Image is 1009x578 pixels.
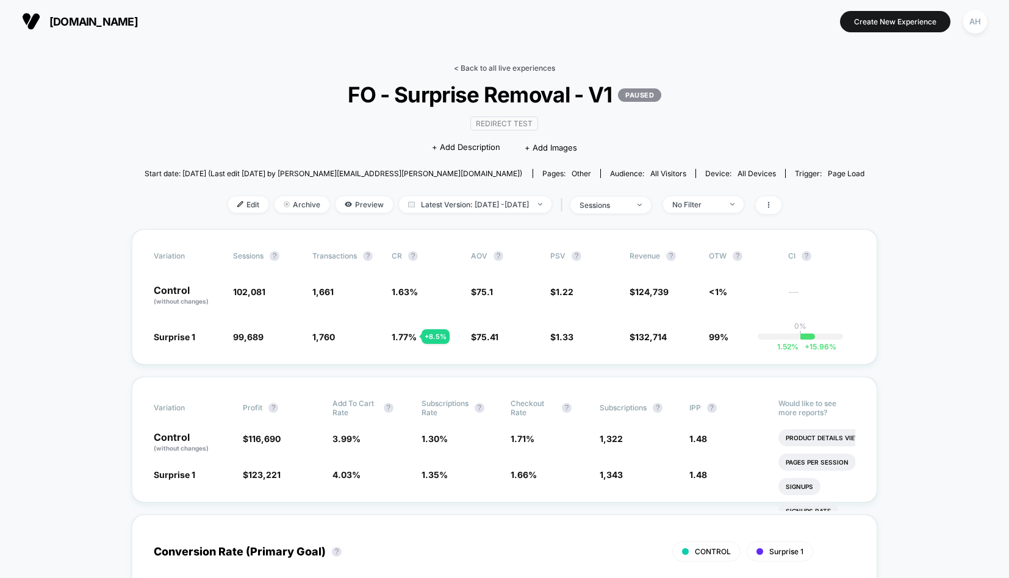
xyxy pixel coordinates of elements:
span: Device: [695,169,785,178]
span: PSV [550,251,566,260]
span: Add To Cart Rate [332,399,378,417]
button: [DOMAIN_NAME] [18,12,142,31]
span: 75.1 [476,287,493,297]
span: IPP [689,403,701,412]
button: ? [494,251,503,261]
span: + [805,342,810,351]
span: Variation [154,399,221,417]
span: 4.03 % [332,469,361,480]
span: 1.48 [689,433,707,444]
span: 124,739 [635,287,669,297]
span: 116,690 [248,433,281,444]
span: 1,343 [600,469,623,480]
span: Redirect Test [470,116,538,130]
button: ? [707,403,717,413]
span: AOV [471,251,487,260]
a: < Back to all live experiences [454,63,555,73]
span: OTW [709,251,776,261]
span: $ [471,332,498,342]
span: 1.33 [556,332,573,342]
img: Visually logo [22,12,40,30]
p: | [799,330,802,340]
img: end [538,203,542,205]
p: PAUSED [618,88,661,102]
img: end [637,204,642,206]
li: Product Details Views Rate [778,429,890,446]
div: No Filter [672,200,721,209]
span: all devices [738,169,776,178]
p: Control [154,432,231,453]
span: 1,661 [312,287,334,297]
span: other [572,169,591,178]
p: Would like to see more reports? [778,399,855,417]
button: ? [802,251,811,261]
span: 123,221 [248,469,281,480]
span: 1.48 [689,469,707,480]
span: --- [788,288,855,306]
span: Transactions [312,251,357,260]
span: 1.66 % [511,469,537,480]
button: ? [562,403,572,413]
span: $ [550,332,573,342]
span: 1,322 [600,433,623,444]
button: ? [384,403,393,413]
span: Surprise 1 [154,332,195,342]
button: ? [666,251,676,261]
span: (without changes) [154,444,209,452]
span: Surprise 1 [154,469,195,480]
button: ? [733,251,742,261]
span: Page Load [828,169,864,178]
span: Revenue [630,251,660,260]
span: Preview [336,196,393,213]
span: 132,714 [635,332,667,342]
span: $ [550,287,573,297]
div: Audience: [610,169,686,178]
span: 1.77 % [392,332,417,342]
span: 1,760 [312,332,335,342]
img: calendar [408,201,415,207]
button: ? [363,251,373,261]
span: | [558,196,570,214]
button: Create New Experience [840,11,950,32]
span: $ [471,287,493,297]
button: ? [268,403,278,413]
button: ? [653,403,662,413]
img: end [284,201,290,207]
div: + 8.5 % [422,329,450,344]
p: Control [154,285,221,306]
span: 1.52 % [777,342,799,351]
span: $ [630,332,667,342]
span: FO - Surprise Removal - V1 [181,82,828,107]
span: $ [630,287,669,297]
span: 1.71 % [511,433,534,444]
span: 15.96 % [799,342,836,351]
button: AH [960,9,991,34]
div: AH [963,10,987,34]
span: $ [243,469,281,480]
span: Start date: [DATE] (Last edit [DATE] by [PERSON_NAME][EMAIL_ADDRESS][PERSON_NAME][DOMAIN_NAME]) [145,169,522,178]
span: Variation [154,251,221,261]
span: <1% [709,287,727,297]
span: CR [392,251,402,260]
span: 99,689 [233,332,264,342]
button: ? [572,251,581,261]
li: Signups [778,478,820,495]
span: 99% [709,332,728,342]
span: + Add Description [432,141,500,154]
button: ? [408,251,418,261]
span: Subscriptions Rate [422,399,469,417]
button: ? [270,251,279,261]
span: Checkout Rate [511,399,556,417]
li: Signups Rate [778,502,838,519]
span: Profit [243,403,262,412]
button: ? [332,547,342,557]
span: 102,081 [233,287,265,297]
div: Pages: [542,169,591,178]
img: end [730,203,734,205]
div: sessions [580,201,628,210]
span: 75.41 [476,332,498,342]
img: edit [237,201,243,207]
span: Subscriptions [600,403,647,412]
span: 3.99 % [332,433,361,444]
span: CI [788,251,855,261]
